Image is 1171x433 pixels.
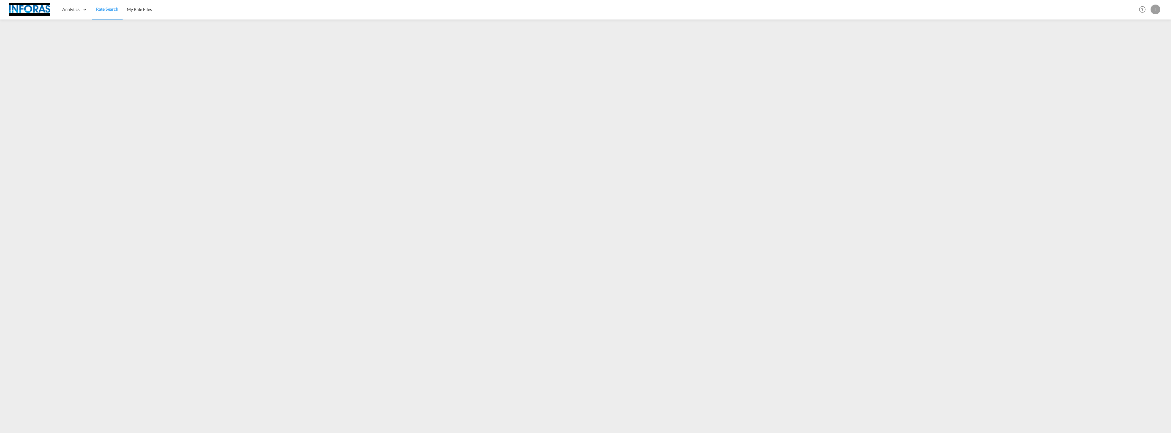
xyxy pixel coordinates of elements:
div: L [1151,5,1160,14]
span: Rate Search [96,6,118,12]
span: My Rate Files [127,7,152,12]
img: eff75c7098ee11eeb65dd1c63e392380.jpg [9,3,50,16]
span: Help [1137,4,1148,15]
div: Help [1137,4,1151,15]
span: Analytics [62,6,80,12]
